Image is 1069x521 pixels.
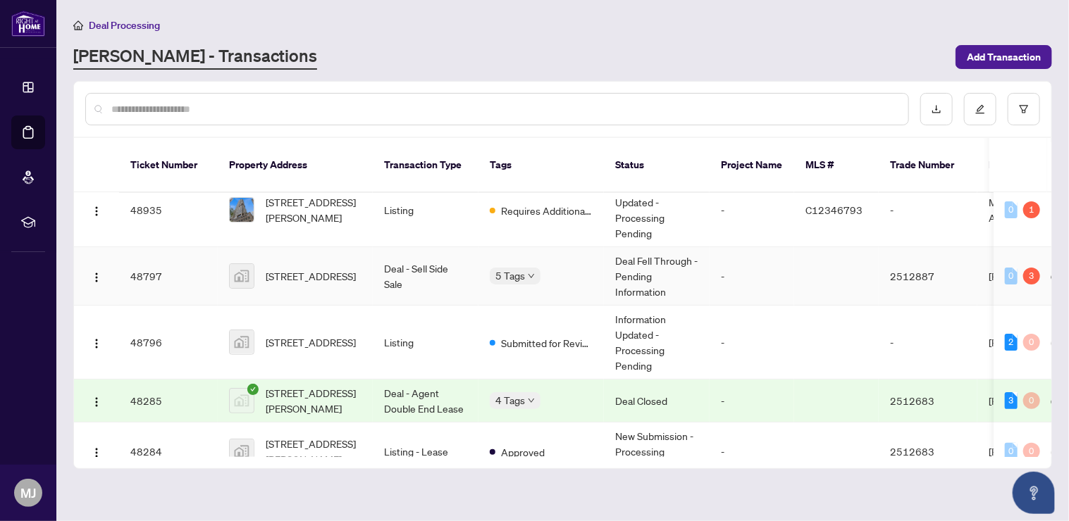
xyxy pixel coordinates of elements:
[230,198,254,222] img: thumbnail-img
[1023,443,1040,460] div: 0
[91,206,102,217] img: Logo
[373,247,478,306] td: Deal - Sell Side Sale
[266,334,356,350] span: [STREET_ADDRESS]
[710,422,794,481] td: -
[230,389,254,413] img: thumbnail-img
[1023,201,1040,218] div: 1
[373,306,478,379] td: Listing
[1023,334,1040,351] div: 0
[879,138,977,193] th: Trade Number
[710,247,794,306] td: -
[91,338,102,349] img: Logo
[85,265,108,287] button: Logo
[85,389,108,412] button: Logo
[920,93,953,125] button: download
[604,173,710,247] td: Information Updated - Processing Pending
[89,19,160,32] span: Deal Processing
[230,439,254,463] img: thumbnail-img
[247,384,259,395] span: check-circle
[501,335,593,351] span: Submitted for Review
[266,436,362,467] span: [STREET_ADDRESS][PERSON_NAME]
[805,203,863,216] span: C12346793
[710,138,794,193] th: Project Name
[794,138,879,193] th: MLS #
[73,20,83,30] span: home
[1005,392,1018,409] div: 3
[604,306,710,379] td: Information Updated - Processing Pending
[373,422,478,481] td: Listing - Lease
[495,392,525,408] span: 4 Tags
[501,444,545,460] span: Approved
[85,331,108,353] button: Logo
[879,422,977,481] td: 2512683
[879,173,977,247] td: -
[1008,93,1040,125] button: filter
[604,422,710,481] td: New Submission - Processing Pending
[710,379,794,422] td: -
[501,203,593,218] span: Requires Additional Docs
[85,199,108,221] button: Logo
[91,396,102,408] img: Logo
[528,397,535,404] span: down
[373,173,478,247] td: Listing
[73,44,317,70] a: [PERSON_NAME] - Transactions
[91,447,102,458] img: Logo
[879,379,977,422] td: 2512683
[956,45,1052,69] button: Add Transaction
[373,379,478,422] td: Deal - Agent Double End Lease
[266,194,362,225] span: [STREET_ADDRESS][PERSON_NAME]
[879,247,977,306] td: 2512887
[119,173,218,247] td: 48935
[11,11,45,37] img: logo
[266,385,362,416] span: [STREET_ADDRESS][PERSON_NAME]
[1019,104,1029,114] span: filter
[1023,392,1040,409] div: 0
[85,440,108,463] button: Logo
[932,104,941,114] span: download
[604,247,710,306] td: Deal Fell Through - Pending Information
[1005,443,1018,460] div: 0
[604,138,710,193] th: Status
[528,272,535,280] span: down
[230,330,254,354] img: thumbnail-img
[879,306,977,379] td: -
[710,173,794,247] td: -
[478,138,604,193] th: Tags
[1005,201,1018,218] div: 0
[1005,268,1018,284] div: 0
[119,379,218,422] td: 48285
[119,247,218,306] td: 48797
[710,306,794,379] td: -
[373,138,478,193] th: Transaction Type
[266,268,356,284] span: [STREET_ADDRESS]
[1005,334,1018,351] div: 2
[604,379,710,422] td: Deal Closed
[975,104,985,114] span: edit
[230,264,254,288] img: thumbnail-img
[119,422,218,481] td: 48284
[20,483,36,503] span: MJ
[967,46,1041,68] span: Add Transaction
[1023,268,1040,284] div: 3
[91,272,102,283] img: Logo
[119,138,218,193] th: Ticket Number
[495,268,525,284] span: 5 Tags
[1013,472,1055,514] button: Open asap
[119,306,218,379] td: 48796
[964,93,996,125] button: edit
[218,138,373,193] th: Property Address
